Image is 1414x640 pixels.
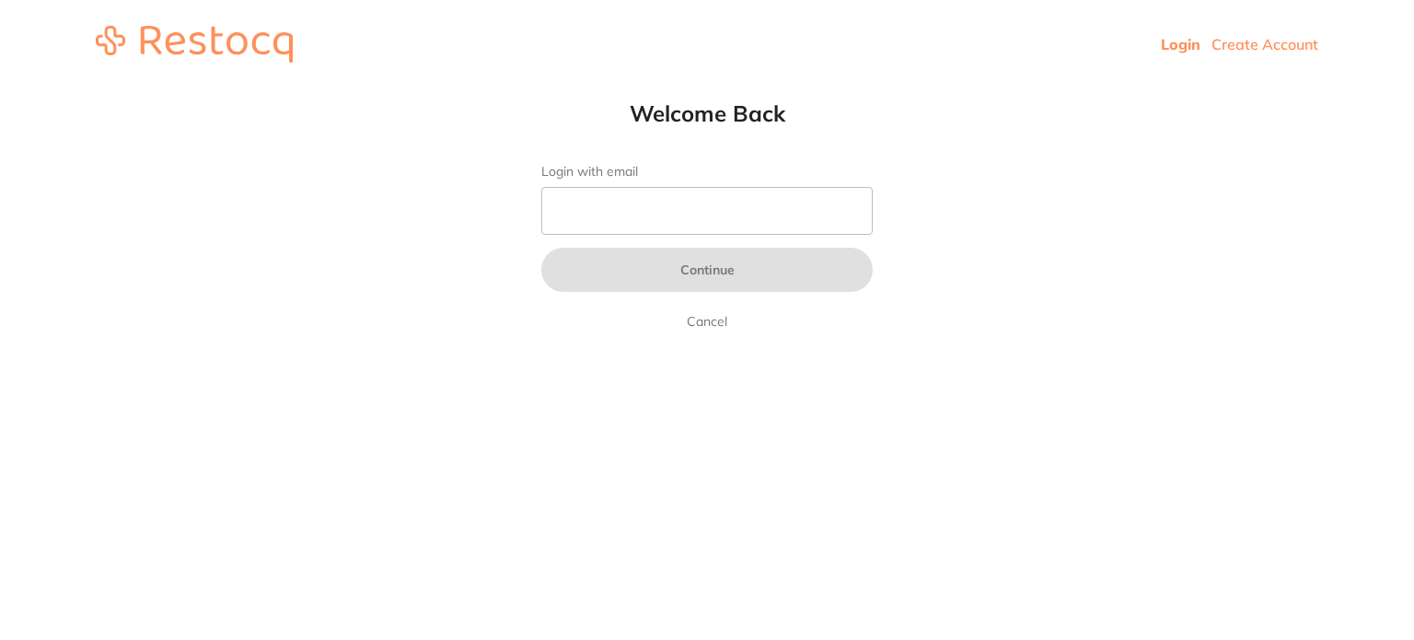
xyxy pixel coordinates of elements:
button: Continue [541,248,873,292]
label: Login with email [541,164,873,180]
a: Create Account [1211,35,1318,53]
a: Cancel [683,310,731,332]
a: Login [1161,35,1200,53]
img: restocq_logo.svg [96,26,293,63]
